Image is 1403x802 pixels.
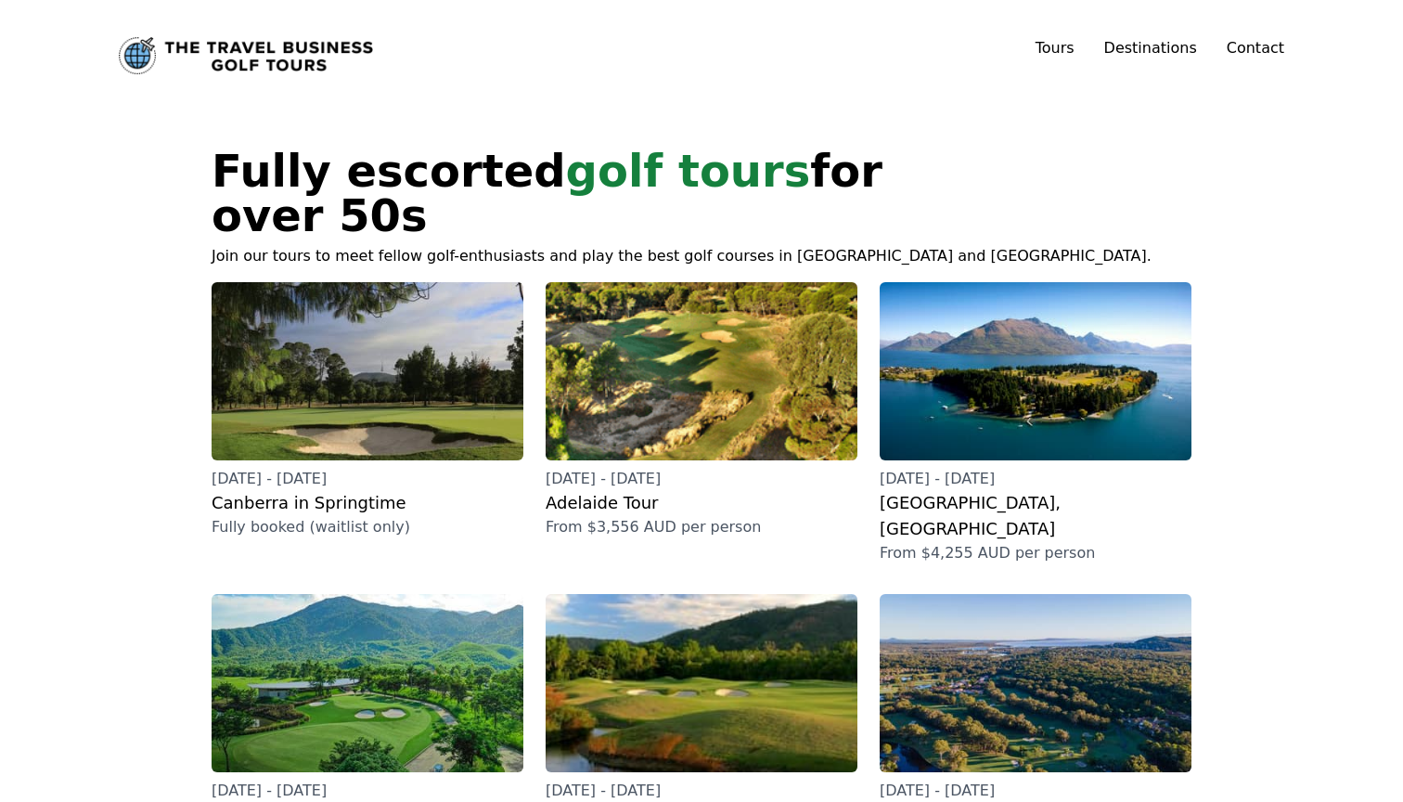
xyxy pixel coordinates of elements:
p: [DATE] - [DATE] [880,468,1191,490]
p: From $4,255 AUD per person [880,542,1191,564]
h2: Canberra in Springtime [212,490,523,516]
h2: [GEOGRAPHIC_DATA], [GEOGRAPHIC_DATA] [880,490,1191,542]
h1: Fully escorted for over 50s [212,149,1043,238]
p: [DATE] - [DATE] [880,780,1191,802]
span: golf tours [566,145,811,197]
img: The Travel Business Golf Tours logo [119,37,373,74]
p: [DATE] - [DATE] [212,468,523,490]
a: Contact [1227,37,1284,59]
p: Fully booked (waitlist only) [212,516,523,538]
a: Link to home page [119,37,373,74]
a: Tours [1036,39,1075,57]
a: [DATE] - [DATE][GEOGRAPHIC_DATA], [GEOGRAPHIC_DATA]From $4,255 AUD per person [880,282,1191,564]
h2: Adelaide Tour [546,490,857,516]
p: [DATE] - [DATE] [546,780,857,802]
a: Destinations [1104,39,1197,57]
p: Join our tours to meet fellow golf-enthusiasts and play the best golf courses in [GEOGRAPHIC_DATA... [212,245,1191,267]
a: [DATE] - [DATE]Canberra in SpringtimeFully booked (waitlist only) [212,282,523,538]
p: [DATE] - [DATE] [212,780,523,802]
p: From $3,556 AUD per person [546,516,857,538]
a: [DATE] - [DATE]Adelaide TourFrom $3,556 AUD per person [546,282,857,538]
p: [DATE] - [DATE] [546,468,857,490]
